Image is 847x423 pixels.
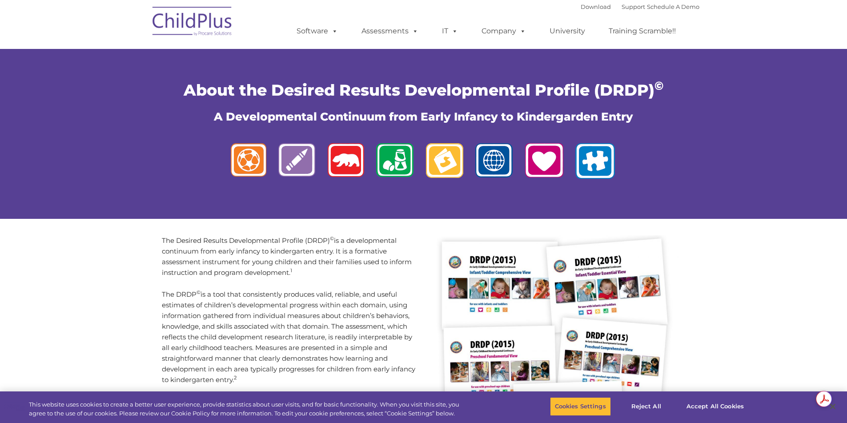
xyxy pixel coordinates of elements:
button: Accept All Cookies [682,397,749,416]
a: Assessments [353,22,427,40]
a: Software [288,22,347,40]
img: ChildPlus by Procare Solutions [148,0,237,45]
a: Training Scramble!! [600,22,685,40]
button: Reject All [618,397,674,416]
a: Download [581,3,611,10]
div: This website uses cookies to create a better user experience, provide statistics about user visit... [29,400,466,418]
a: University [541,22,594,40]
a: Company [473,22,535,40]
font: | [581,3,699,10]
a: IT [433,22,467,40]
a: Schedule A Demo [647,3,699,10]
button: Cookies Settings [550,397,611,416]
a: Support [622,3,645,10]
